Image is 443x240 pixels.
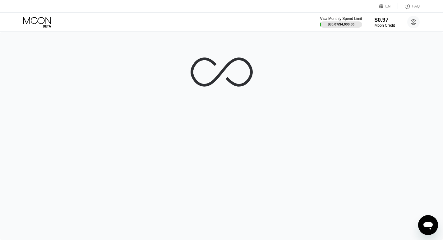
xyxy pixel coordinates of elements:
[320,16,362,28] div: Visa Monthly Spend Limit$80.07/$4,000.00
[375,17,395,28] div: $0.97Moon Credit
[375,23,395,28] div: Moon Credit
[418,215,438,235] iframe: Button to launch messaging window
[379,3,398,9] div: EN
[398,3,420,9] div: FAQ
[328,22,354,26] div: $80.07 / $4,000.00
[385,4,391,8] div: EN
[375,17,395,23] div: $0.97
[320,16,362,21] div: Visa Monthly Spend Limit
[412,4,420,8] div: FAQ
